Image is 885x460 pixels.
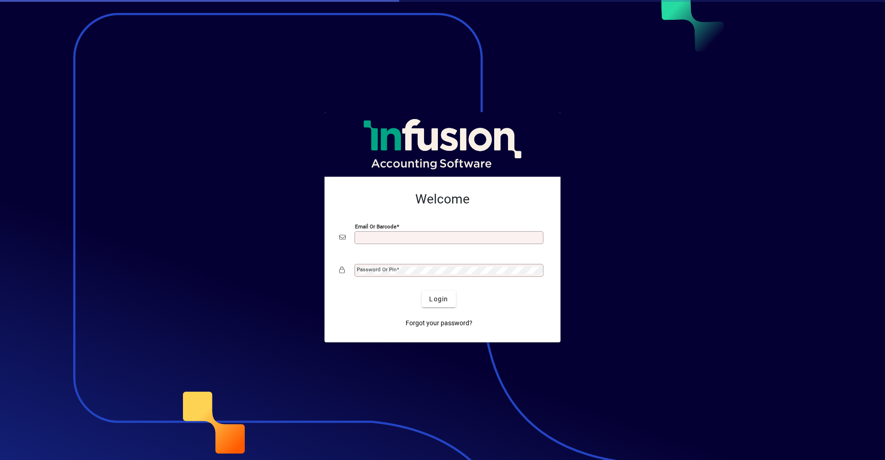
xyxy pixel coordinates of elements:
[339,191,546,207] h2: Welcome
[357,266,396,273] mat-label: Password or Pin
[402,315,476,331] a: Forgot your password?
[429,294,448,304] span: Login
[422,291,455,307] button: Login
[355,223,396,230] mat-label: Email or Barcode
[406,318,472,328] span: Forgot your password?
